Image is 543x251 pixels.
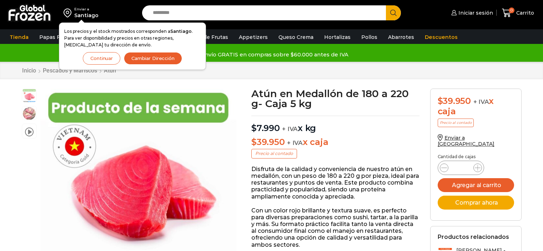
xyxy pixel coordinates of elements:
[321,30,354,44] a: Hortalizas
[500,5,536,21] a: 0 Carrito
[251,149,297,158] p: Precio al contado
[251,123,257,133] span: $
[251,123,280,133] bdi: 7.990
[438,96,514,117] div: x caja
[384,30,418,44] a: Abarrotes
[438,178,514,192] button: Agregar al carrito
[438,234,509,240] h2: Productos relacionados
[22,106,36,121] span: foto plato atun
[421,30,461,44] a: Descuentos
[438,119,474,127] p: Precio al contado
[170,29,192,34] strong: Santiago
[124,52,182,65] button: Cambiar Dirección
[235,30,271,44] a: Appetizers
[251,207,419,248] p: Con un color rojo brillante y textura suave, es perfecto para diversas preparaciones como sushi, ...
[251,116,419,134] p: x kg
[74,12,99,19] div: Santiago
[449,6,493,20] a: Iniciar sesión
[6,30,32,44] a: Tienda
[251,137,419,147] p: x caja
[457,9,493,16] span: Iniciar sesión
[438,96,443,106] span: $
[183,30,232,44] a: Pulpa de Frutas
[514,9,534,16] span: Carrito
[282,125,298,132] span: + IVA
[438,154,514,159] p: Cantidad de cajas
[358,30,381,44] a: Pollos
[386,5,401,20] button: Search button
[251,137,285,147] bdi: 39.950
[74,7,99,12] div: Enviar a
[22,67,36,74] a: Inicio
[42,67,97,74] a: Pescados y Mariscos
[104,67,116,74] a: Atún
[64,28,201,49] p: Los precios y el stock mostrados corresponden a . Para ver disponibilidad y precios en otras regi...
[36,30,75,44] a: Papas Fritas
[473,98,489,105] span: + IVA
[22,89,36,103] span: pdls atun medallon
[251,137,257,147] span: $
[438,196,514,210] button: Comprar ahora
[287,139,303,146] span: + IVA
[509,7,514,13] span: 0
[251,89,419,109] h1: Atún en Medallón de 180 a 220 g- Caja 5 kg
[275,30,317,44] a: Queso Crema
[83,52,120,65] button: Continuar
[251,166,419,200] p: Disfruta de la calidad y conveniencia de nuestro atún en medallón, con un peso de 180 a 220 g por...
[454,163,468,173] input: Product quantity
[22,67,116,74] nav: Breadcrumb
[64,7,74,19] img: address-field-icon.svg
[438,135,495,147] a: Enviar a [GEOGRAPHIC_DATA]
[438,96,471,106] bdi: 39.950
